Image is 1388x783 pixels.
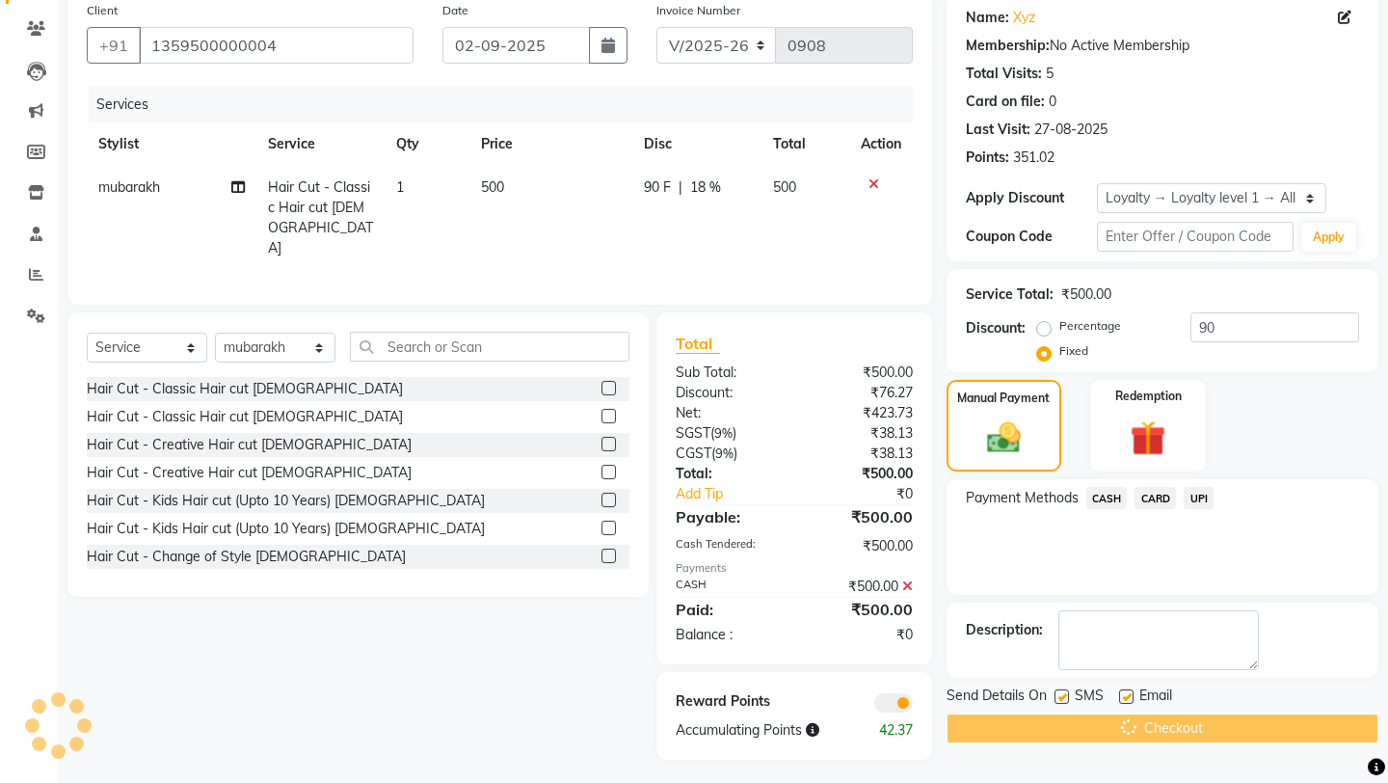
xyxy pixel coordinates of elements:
span: 9% [714,425,733,441]
div: ₹38.13 [794,423,927,444]
div: Hair Cut - Creative Hair cut [DEMOGRAPHIC_DATA] [87,435,412,455]
div: ₹38.13 [794,444,927,464]
div: Last Visit: [966,120,1030,140]
th: Qty [385,122,470,166]
span: UPI [1184,487,1214,509]
th: Disc [632,122,761,166]
th: Stylist [87,122,256,166]
span: Hair Cut - Classic Hair cut [DEMOGRAPHIC_DATA] [268,178,373,256]
span: 9% [715,445,734,461]
div: Payments [676,560,913,577]
div: Sub Total: [661,363,794,383]
span: CGST [676,445,711,462]
div: Service Total: [966,284,1054,305]
div: Net: [661,403,794,423]
input: Enter Offer / Coupon Code [1097,222,1294,252]
button: Apply [1301,223,1356,252]
div: Hair Cut - Kids Hair cut (Upto 10 Years) [DEMOGRAPHIC_DATA] [87,491,485,511]
div: ( ) [661,423,794,444]
div: Name: [966,8,1009,28]
div: ₹500.00 [794,577,927,597]
input: Search by Name/Mobile/Email/Code [139,27,414,64]
div: Apply Discount [966,188,1097,208]
div: 5 [1046,64,1054,84]
div: ₹500.00 [794,536,927,556]
div: Hair Cut - Classic Hair cut [DEMOGRAPHIC_DATA] [87,379,403,399]
div: Cash Tendered: [661,536,794,556]
div: Coupon Code [966,227,1097,247]
div: 42.37 [861,720,927,741]
div: Membership: [966,36,1050,56]
div: ₹423.73 [794,403,927,423]
div: Card on file: [966,92,1045,112]
span: Send Details On [947,686,1047,710]
span: 90 F [644,177,671,198]
div: Hair Cut - Change of Style [DEMOGRAPHIC_DATA] [87,547,406,567]
span: 18 % [690,177,721,198]
div: Hair Cut - Creative Hair cut [DEMOGRAPHIC_DATA] [87,463,412,483]
label: Redemption [1115,388,1182,405]
label: Manual Payment [957,390,1050,407]
div: ₹0 [794,625,927,645]
div: Services [89,87,927,122]
span: mubarakh [98,178,160,196]
div: Accumulating Points [661,720,861,741]
button: +91 [87,27,141,64]
div: ₹0 [816,484,927,504]
img: _gift.svg [1119,417,1177,461]
span: CASH [1086,487,1128,509]
div: Hair Cut - Kids Hair cut (Upto 10 Years) [DEMOGRAPHIC_DATA] [87,519,485,539]
div: Points: [966,148,1009,168]
div: Balance : [661,625,794,645]
div: Description: [966,620,1043,640]
span: 500 [481,178,504,196]
div: No Active Membership [966,36,1359,56]
span: Total [676,334,720,354]
div: ( ) [661,444,794,464]
label: Date [442,2,468,19]
span: CARD [1134,487,1176,509]
div: Discount: [661,383,794,403]
div: ₹500.00 [794,505,927,528]
a: Xyz [1013,8,1035,28]
div: CASH [661,577,794,597]
div: Paid: [661,598,794,621]
div: Total: [661,464,794,484]
label: Fixed [1059,342,1088,360]
label: Client [87,2,118,19]
div: Discount: [966,318,1026,338]
label: Invoice Number [656,2,740,19]
span: Email [1139,686,1172,710]
div: Reward Points [661,691,794,713]
th: Total [761,122,849,166]
th: Price [469,122,632,166]
div: 351.02 [1013,148,1054,168]
input: Search or Scan [350,332,629,362]
span: SMS [1075,686,1104,710]
a: Add Tip [661,484,816,504]
span: 500 [773,178,796,196]
th: Action [849,122,913,166]
span: 1 [396,178,404,196]
img: _cash.svg [976,418,1031,457]
div: Total Visits: [966,64,1042,84]
div: ₹76.27 [794,383,927,403]
div: ₹500.00 [794,598,927,621]
div: ₹500.00 [1061,284,1111,305]
span: | [679,177,682,198]
div: 0 [1049,92,1056,112]
div: Hair Cut - Classic Hair cut [DEMOGRAPHIC_DATA] [87,407,403,427]
div: 27-08-2025 [1034,120,1108,140]
div: Payable: [661,505,794,528]
label: Percentage [1059,317,1121,335]
div: ₹500.00 [794,363,927,383]
th: Service [256,122,385,166]
span: SGST [676,424,710,442]
div: ₹500.00 [794,464,927,484]
span: Payment Methods [966,488,1079,508]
